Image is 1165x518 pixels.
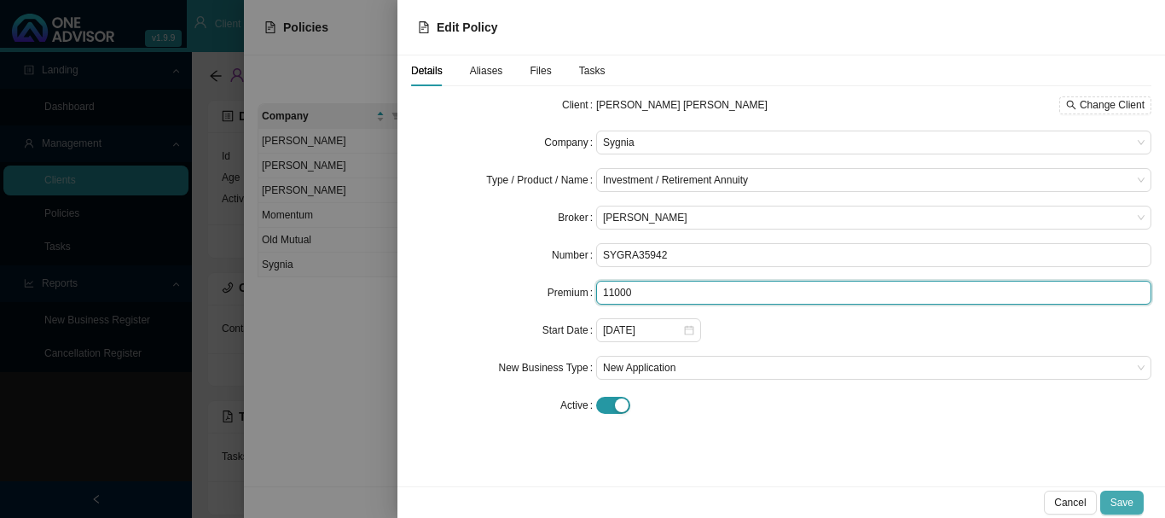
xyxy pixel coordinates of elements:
span: Tasks [579,66,606,76]
span: Edit Policy [437,20,498,34]
span: Investment / Retirement Annuity [603,169,1145,191]
span: Change Client [1080,96,1145,113]
label: Number [552,243,596,267]
span: search [1066,100,1076,110]
label: Premium [548,281,596,305]
span: Files [530,66,551,76]
span: New Application [603,357,1145,379]
button: Change Client [1059,96,1151,114]
span: [PERSON_NAME] [PERSON_NAME] [596,99,768,111]
label: Client [562,93,596,117]
label: Type / Product / Name [486,168,596,192]
span: file-text [418,21,430,33]
input: Select date [603,322,682,339]
span: Aliases [470,66,503,76]
span: Jonathan Smith [603,207,1145,229]
label: Company [544,131,596,154]
span: Details [411,66,443,76]
label: Broker [558,206,596,230]
span: Sygnia [603,131,1145,154]
button: Cancel [1044,491,1096,515]
label: Active [560,393,596,417]
button: Save [1100,491,1144,515]
label: Start Date [542,318,596,342]
span: Save [1110,494,1133,511]
span: Cancel [1054,494,1086,511]
label: New Business Type [498,356,596,380]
